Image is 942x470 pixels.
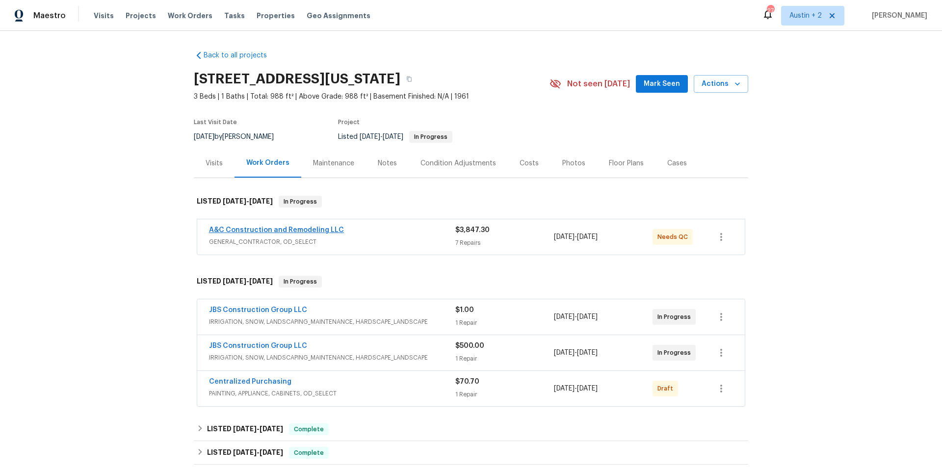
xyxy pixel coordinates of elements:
span: [DATE] [233,425,257,432]
span: Not seen [DATE] [567,79,630,89]
div: Costs [520,158,539,168]
span: Needs QC [657,232,692,242]
span: [DATE] [223,198,246,205]
button: Copy Address [400,70,418,88]
span: [DATE] [360,133,380,140]
span: IRRIGATION, SNOW, LANDSCAPING_MAINTENANCE, HARDSCAPE_LANDSCAPE [209,353,455,363]
span: Maestro [33,11,66,21]
span: In Progress [657,312,695,322]
span: Actions [702,78,740,90]
div: Photos [562,158,585,168]
div: 1 Repair [455,354,554,364]
span: IRRIGATION, SNOW, LANDSCAPING_MAINTENANCE, HARDSCAPE_LANDSCAPE [209,317,455,327]
span: 3 Beds | 1 Baths | Total: 988 ft² | Above Grade: 988 ft² | Basement Finished: N/A | 1961 [194,92,549,102]
span: [DATE] [249,198,273,205]
a: A&C Construction and Remodeling LLC [209,227,344,234]
span: Complete [290,424,328,434]
a: Back to all projects [194,51,288,60]
span: In Progress [280,197,321,207]
h6: LISTED [197,196,273,208]
span: Last Visit Date [194,119,237,125]
a: Centralized Purchasing [209,378,291,385]
h6: LISTED [197,276,273,287]
div: LISTED [DATE]-[DATE]Complete [194,418,748,441]
span: [DATE] [223,278,246,285]
span: $1.00 [455,307,474,313]
span: [DATE] [249,278,273,285]
span: [DATE] [194,133,214,140]
span: $70.70 [455,378,479,385]
span: [DATE] [577,234,598,240]
a: JBS Construction Group LLC [209,342,307,349]
span: [DATE] [260,449,283,456]
span: [DATE] [554,234,575,240]
div: LISTED [DATE]-[DATE]In Progress [194,266,748,297]
div: 27 [767,6,774,16]
h6: LISTED [207,447,283,459]
span: GENERAL_CONTRACTOR, OD_SELECT [209,237,455,247]
span: $500.00 [455,342,484,349]
div: Work Orders [246,158,289,168]
span: Draft [657,384,677,393]
span: [DATE] [554,349,575,356]
span: [DATE] [383,133,403,140]
span: - [233,449,283,456]
div: 7 Repairs [455,238,554,248]
span: [DATE] [554,385,575,392]
div: 1 Repair [455,318,554,328]
span: - [360,133,403,140]
span: - [223,278,273,285]
span: Tasks [224,12,245,19]
a: JBS Construction Group LLC [209,307,307,313]
span: [DATE] [260,425,283,432]
h6: LISTED [207,423,283,435]
div: LISTED [DATE]-[DATE]Complete [194,441,748,465]
span: Geo Assignments [307,11,370,21]
div: Floor Plans [609,158,644,168]
span: [DATE] [554,313,575,320]
div: by [PERSON_NAME] [194,131,286,143]
span: PAINTING, APPLIANCE, CABINETS, OD_SELECT [209,389,455,398]
span: [DATE] [577,385,598,392]
button: Actions [694,75,748,93]
span: [DATE] [577,313,598,320]
div: Condition Adjustments [420,158,496,168]
span: Mark Seen [644,78,680,90]
span: In Progress [280,277,321,287]
span: - [233,425,283,432]
span: [PERSON_NAME] [868,11,927,21]
span: Complete [290,448,328,458]
span: - [554,384,598,393]
button: Mark Seen [636,75,688,93]
span: Projects [126,11,156,21]
div: Visits [206,158,223,168]
span: $3,847.30 [455,227,490,234]
span: - [554,348,598,358]
span: In Progress [657,348,695,358]
span: - [554,232,598,242]
span: - [223,198,273,205]
span: [DATE] [233,449,257,456]
div: 1 Repair [455,390,554,399]
span: Properties [257,11,295,21]
span: - [554,312,598,322]
span: Work Orders [168,11,212,21]
span: [DATE] [577,349,598,356]
div: LISTED [DATE]-[DATE]In Progress [194,186,748,217]
span: Austin + 2 [789,11,822,21]
div: Maintenance [313,158,354,168]
span: Listed [338,133,452,140]
div: Notes [378,158,397,168]
div: Cases [667,158,687,168]
span: Project [338,119,360,125]
span: In Progress [410,134,451,140]
span: Visits [94,11,114,21]
h2: [STREET_ADDRESS][US_STATE] [194,74,400,84]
